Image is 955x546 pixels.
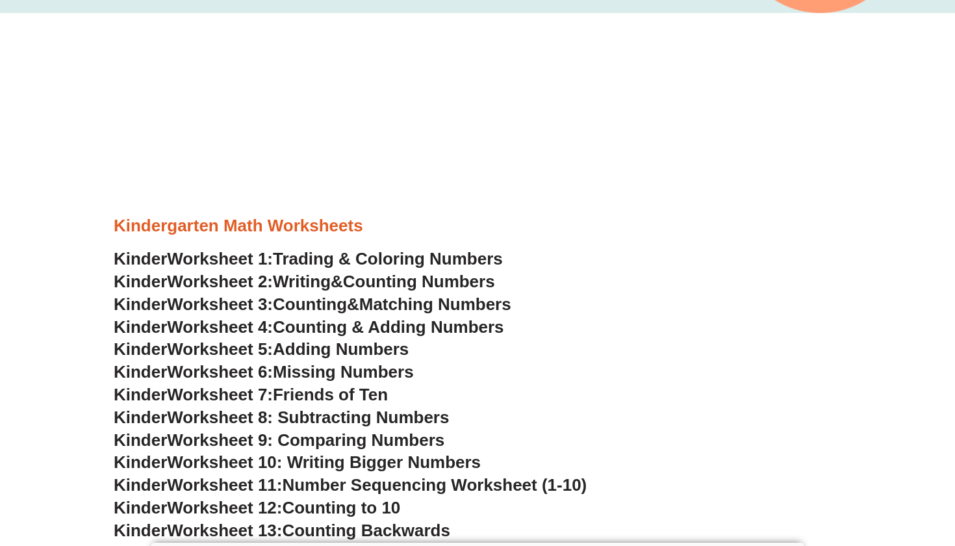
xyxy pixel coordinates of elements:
span: Kinder [114,339,167,359]
span: Trading & Coloring Numbers [273,249,503,268]
span: Kinder [114,272,167,291]
a: KinderWorksheet 10: Writing Bigger Numbers [114,452,481,472]
a: KinderWorksheet 6:Missing Numbers [114,362,414,382]
a: KinderWorksheet 8: Subtracting Numbers [114,408,449,427]
span: Kinder [114,294,167,314]
a: KinderWorksheet 9: Comparing Numbers [114,430,444,450]
span: Counting & Adding Numbers [273,317,504,337]
span: Worksheet 3: [167,294,273,314]
span: Kinder [114,521,167,540]
iframe: Chat Widget [890,484,955,546]
span: Kinder [114,452,167,472]
span: Counting Numbers [343,272,495,291]
span: Worksheet 4: [167,317,273,337]
a: KinderWorksheet 4:Counting & Adding Numbers [114,317,504,337]
span: Worksheet 7: [167,385,273,404]
a: KinderWorksheet 1:Trading & Coloring Numbers [114,249,503,268]
span: Kinder [114,317,167,337]
span: Kinder [114,408,167,427]
span: Matching Numbers [359,294,511,314]
span: Writing [273,272,331,291]
span: Worksheet 6: [167,362,273,382]
span: Worksheet 5: [167,339,273,359]
span: Missing Numbers [273,362,414,382]
span: Worksheet 13: [167,521,282,540]
span: Worksheet 2: [167,272,273,291]
span: Worksheet 11: [167,475,282,495]
iframe: Advertisement [114,32,841,214]
span: Kinder [114,362,167,382]
a: KinderWorksheet 3:Counting&Matching Numbers [114,294,511,314]
span: Kinder [114,498,167,517]
span: Counting [273,294,347,314]
a: KinderWorksheet 7:Friends of Ten [114,385,388,404]
span: Worksheet 8: Subtracting Numbers [167,408,449,427]
span: Worksheet 9: Comparing Numbers [167,430,444,450]
span: Friends of Ten [273,385,388,404]
a: KinderWorksheet 2:Writing&Counting Numbers [114,272,495,291]
a: KinderWorksheet 5:Adding Numbers [114,339,409,359]
span: Kinder [114,430,167,450]
span: Worksheet 10: Writing Bigger Numbers [167,452,481,472]
span: Number Sequencing Worksheet (1-10) [282,475,587,495]
span: Kinder [114,385,167,404]
span: Counting Backwards [282,521,450,540]
span: Worksheet 12: [167,498,282,517]
span: Counting to 10 [282,498,400,517]
h3: Kindergarten Math Worksheets [114,215,841,237]
span: Adding Numbers [273,339,409,359]
span: Kinder [114,249,167,268]
span: Kinder [114,475,167,495]
span: Worksheet 1: [167,249,273,268]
